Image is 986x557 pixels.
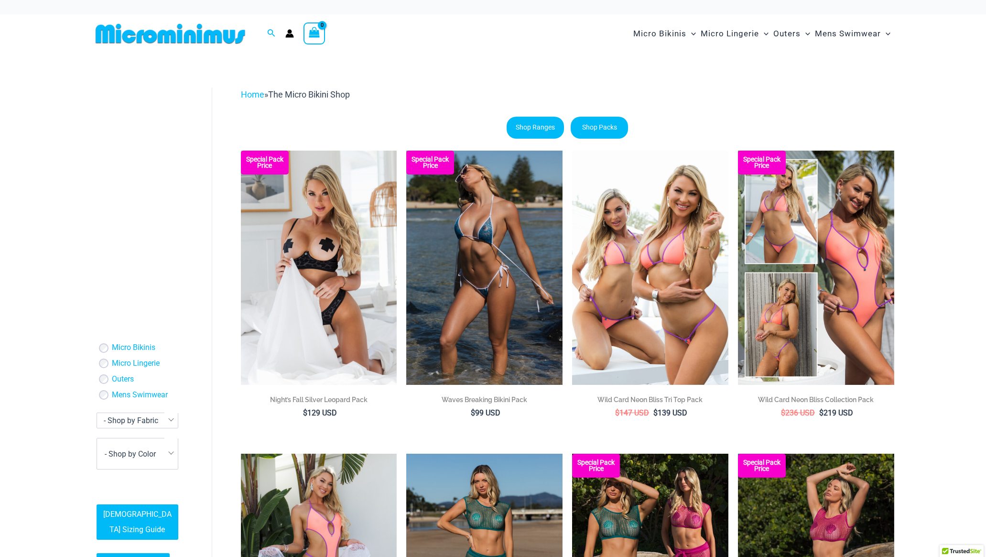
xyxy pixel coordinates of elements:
span: Micro Lingerie [701,22,759,46]
span: Menu Toggle [686,22,696,46]
span: The Micro Bikini Shop [268,89,350,99]
iframe: TrustedSite Certified [97,80,183,271]
bdi: 139 USD [653,408,687,417]
span: $ [615,408,619,417]
a: Waves Breaking Ocean 312 Top 456 Bottom 08 Waves Breaking Ocean 312 Top 456 Bottom 04Waves Breaki... [406,151,563,385]
img: Nights Fall Silver Leopard 1036 Bra 6046 Thong 09v2 [241,151,397,385]
span: Micro Bikinis [633,22,686,46]
b: Special Pack Price [738,459,786,472]
span: - Shop by Color [105,449,156,459]
span: - Shop by Color [97,438,178,470]
bdi: 147 USD [615,408,649,417]
b: Special Pack Price [738,156,786,169]
b: Special Pack Price [406,156,454,169]
span: Menu Toggle [881,22,890,46]
a: Shop Ranges [507,117,564,139]
h2: Waves Breaking Bikini Pack [406,395,563,404]
a: Wild Card Neon Bliss Tri Top PackWild Card Neon Bliss Tri Top Pack BWild Card Neon Bliss Tri Top ... [572,151,728,385]
a: Shop Packs [571,117,628,139]
span: » [241,89,350,99]
span: $ [781,408,785,417]
a: Collection Pack (7) Collection Pack B (1)Collection Pack B (1) [738,151,894,385]
a: OutersMenu ToggleMenu Toggle [771,19,813,48]
nav: Site Navigation [629,18,895,50]
a: Waves Breaking Bikini Pack [406,395,563,408]
a: Account icon link [285,29,294,38]
img: Wild Card Neon Bliss Tri Top Pack [572,151,728,385]
img: Waves Breaking Ocean 312 Top 456 Bottom 08 [406,151,563,385]
span: Outers [773,22,801,46]
a: Wild Card Neon Bliss Tri Top Pack [572,395,728,408]
span: - Shop by Fabric [97,413,178,428]
bdi: 236 USD [781,408,815,417]
b: Special Pack Price [572,459,620,472]
img: Collection Pack (7) [738,151,894,385]
a: Wild Card Neon Bliss Collection Pack [738,395,894,408]
span: $ [819,408,823,417]
span: $ [653,408,658,417]
a: Night’s Fall Silver Leopard Pack [241,395,397,408]
a: [DEMOGRAPHIC_DATA] Sizing Guide [97,504,178,540]
a: Micro LingerieMenu ToggleMenu Toggle [698,19,771,48]
a: Micro BikinisMenu ToggleMenu Toggle [631,19,698,48]
a: Home [241,89,264,99]
span: Menu Toggle [759,22,769,46]
a: Mens SwimwearMenu ToggleMenu Toggle [813,19,893,48]
span: Mens Swimwear [815,22,881,46]
span: $ [471,408,475,417]
bdi: 219 USD [819,408,853,417]
b: Special Pack Price [241,156,289,169]
span: - Shop by Fabric [104,416,158,425]
h2: Wild Card Neon Bliss Tri Top Pack [572,395,728,404]
bdi: 99 USD [471,408,500,417]
a: Nights Fall Silver Leopard 1036 Bra 6046 Thong 09v2 Nights Fall Silver Leopard 1036 Bra 6046 Thon... [241,151,397,385]
a: Search icon link [267,28,276,40]
h2: Night’s Fall Silver Leopard Pack [241,395,397,404]
span: Menu Toggle [801,22,810,46]
a: Mens Swimwear [112,390,168,400]
bdi: 129 USD [303,408,337,417]
a: View Shopping Cart, empty [303,22,325,44]
a: Outers [112,374,134,384]
img: MM SHOP LOGO FLAT [92,23,249,44]
h2: Wild Card Neon Bliss Collection Pack [738,395,894,404]
a: Micro Bikinis [112,343,155,353]
span: - Shop by Fabric [97,413,178,428]
a: Micro Lingerie [112,359,160,369]
span: $ [303,408,307,417]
